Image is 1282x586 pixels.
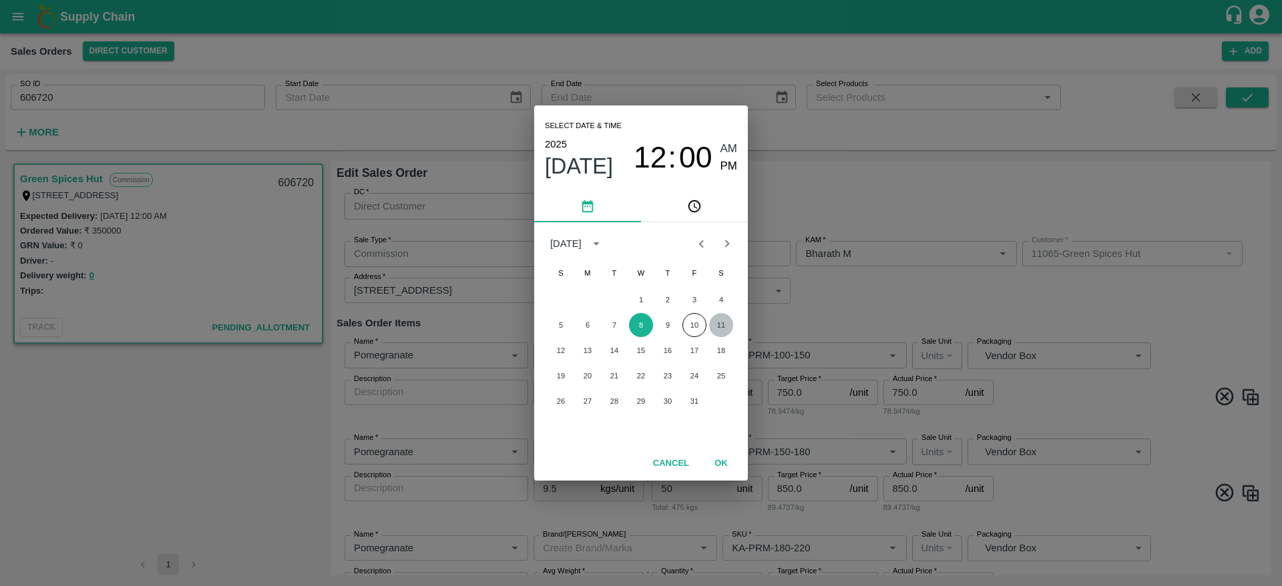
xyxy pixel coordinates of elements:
[682,260,706,286] span: Friday
[629,389,653,413] button: 29
[682,389,706,413] button: 31
[586,233,607,254] button: calendar view is open, switch to year view
[709,260,733,286] span: Saturday
[545,135,567,153] button: 2025
[682,288,706,312] button: 3
[629,288,653,312] button: 1
[549,260,573,286] span: Sunday
[629,364,653,388] button: 22
[720,140,738,158] button: AM
[629,260,653,286] span: Wednesday
[709,338,733,362] button: 18
[682,313,706,337] button: 10
[656,260,680,286] span: Thursday
[679,140,712,176] button: 00
[549,389,573,413] button: 26
[709,288,733,312] button: 4
[576,364,600,388] button: 20
[549,313,573,337] button: 5
[634,140,667,176] button: 12
[688,231,714,256] button: Previous month
[656,313,680,337] button: 9
[682,364,706,388] button: 24
[602,389,626,413] button: 28
[576,338,600,362] button: 13
[629,313,653,337] button: 8
[534,190,641,222] button: pick date
[668,140,676,176] span: :
[602,338,626,362] button: 14
[545,116,622,136] span: Select date & time
[602,364,626,388] button: 21
[682,338,706,362] button: 17
[656,338,680,362] button: 16
[629,338,653,362] button: 15
[709,364,733,388] button: 25
[550,236,582,251] div: [DATE]
[549,338,573,362] button: 12
[700,452,742,475] button: OK
[576,313,600,337] button: 6
[714,231,740,256] button: Next month
[576,260,600,286] span: Monday
[656,389,680,413] button: 30
[576,389,600,413] button: 27
[679,140,712,175] span: 00
[602,313,626,337] button: 7
[720,158,738,176] button: PM
[641,190,748,222] button: pick time
[634,140,667,175] span: 12
[602,260,626,286] span: Tuesday
[656,288,680,312] button: 2
[648,452,694,475] button: Cancel
[656,364,680,388] button: 23
[545,153,613,180] button: [DATE]
[549,364,573,388] button: 19
[709,313,733,337] button: 11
